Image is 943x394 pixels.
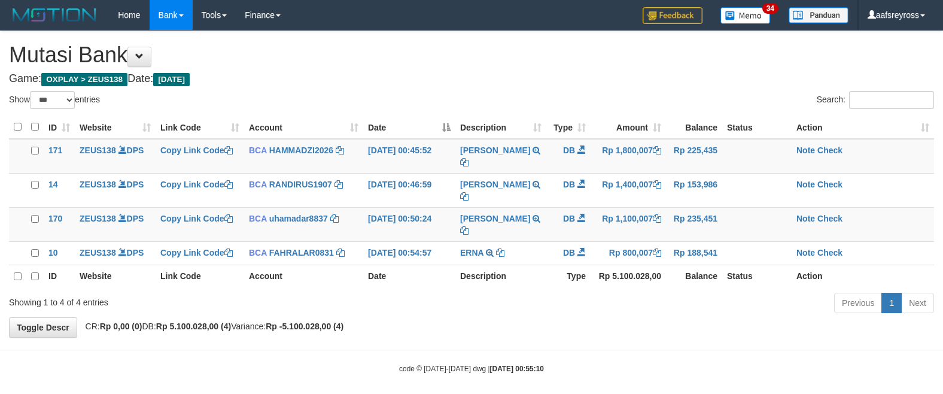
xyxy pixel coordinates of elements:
[722,265,792,288] th: Status
[460,192,469,201] a: Copy SRI WAHYUNI to clipboard
[160,248,233,257] a: Copy Link Code
[792,116,934,139] th: Action: activate to sort column ascending
[363,173,455,207] td: [DATE] 00:46:59
[796,180,815,189] a: Note
[44,265,75,288] th: ID
[336,146,344,155] a: Copy HAMMADZI2026 to clipboard
[44,116,75,139] th: ID: activate to sort column ascending
[591,207,666,241] td: Rp 1,100,007
[796,214,815,223] a: Note
[48,180,58,189] span: 14
[80,248,116,257] a: ZEUS138
[563,248,575,257] span: DB
[363,265,455,288] th: Date
[460,157,469,167] a: Copy SRI WAHYUNI to clipboard
[160,214,233,223] a: Copy Link Code
[75,207,156,241] td: DPS
[156,265,244,288] th: Link Code
[762,3,778,14] span: 34
[80,180,116,189] a: ZEUS138
[48,248,58,257] span: 10
[591,139,666,174] td: Rp 1,800,007
[363,241,455,265] td: [DATE] 00:54:57
[591,173,666,207] td: Rp 1,400,007
[249,214,267,223] span: BCA
[9,73,934,85] h4: Game: Date:
[720,7,771,24] img: Button%20Memo.svg
[455,116,546,139] th: Description: activate to sort column ascending
[80,146,116,155] a: ZEUS138
[817,91,934,109] label: Search:
[563,146,575,155] span: DB
[789,7,848,23] img: panduan.png
[460,214,530,223] a: [PERSON_NAME]
[269,248,334,257] a: FAHRALAR0831
[249,180,267,189] span: BCA
[666,207,722,241] td: Rp 235,451
[666,116,722,139] th: Balance
[563,214,575,223] span: DB
[455,265,546,288] th: Description
[75,265,156,288] th: Website
[249,146,267,155] span: BCA
[496,248,504,257] a: Copy ERNA to clipboard
[9,292,384,308] div: Showing 1 to 4 of 4 entries
[399,365,544,373] small: code © [DATE]-[DATE] dwg |
[160,180,233,189] a: Copy Link Code
[100,322,142,331] strong: Rp 0,00 (0)
[153,73,190,86] span: [DATE]
[269,146,333,155] a: HAMMADZI2026
[460,248,483,257] a: ERNA
[591,241,666,265] td: Rp 800,007
[546,116,591,139] th: Type: activate to sort column ascending
[269,214,328,223] a: uhamadar8837
[817,180,842,189] a: Check
[591,265,666,288] th: Rp 5.100.028,00
[9,91,100,109] label: Show entries
[334,180,343,189] a: Copy RANDIRUS1907 to clipboard
[9,43,934,67] h1: Mutasi Bank
[653,248,661,257] a: Copy Rp 800,007 to clipboard
[156,116,244,139] th: Link Code: activate to sort column ascending
[796,248,815,257] a: Note
[266,322,343,331] strong: Rp -5.100.028,00 (4)
[653,214,661,223] a: Copy Rp 1,100,007 to clipboard
[881,293,902,313] a: 1
[643,7,702,24] img: Feedback.jpg
[666,241,722,265] td: Rp 188,541
[792,265,934,288] th: Action
[460,180,530,189] a: [PERSON_NAME]
[249,248,267,257] span: BCA
[363,207,455,241] td: [DATE] 00:50:24
[30,91,75,109] select: Showentries
[653,180,661,189] a: Copy Rp 1,400,007 to clipboard
[666,265,722,288] th: Balance
[41,73,127,86] span: OXPLAY > ZEUS138
[591,116,666,139] th: Amount: activate to sort column ascending
[48,214,62,223] span: 170
[336,248,345,257] a: Copy FAHRALAR0831 to clipboard
[75,139,156,174] td: DPS
[244,116,363,139] th: Account: activate to sort column ascending
[156,322,231,331] strong: Rp 5.100.028,00 (4)
[244,265,363,288] th: Account
[363,139,455,174] td: [DATE] 00:45:52
[563,180,575,189] span: DB
[75,241,156,265] td: DPS
[666,173,722,207] td: Rp 153,986
[9,317,77,338] a: Toggle Descr
[546,265,591,288] th: Type
[653,146,661,155] a: Copy Rp 1,800,007 to clipboard
[490,365,544,373] strong: [DATE] 00:55:10
[80,214,116,223] a: ZEUS138
[363,116,455,139] th: Date: activate to sort column descending
[817,214,842,223] a: Check
[75,116,156,139] th: Website: activate to sort column ascending
[901,293,934,313] a: Next
[817,248,842,257] a: Check
[460,146,530,155] a: [PERSON_NAME]
[796,146,815,155] a: Note
[48,146,62,155] span: 171
[834,293,882,313] a: Previous
[80,322,344,331] span: CR: DB: Variance:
